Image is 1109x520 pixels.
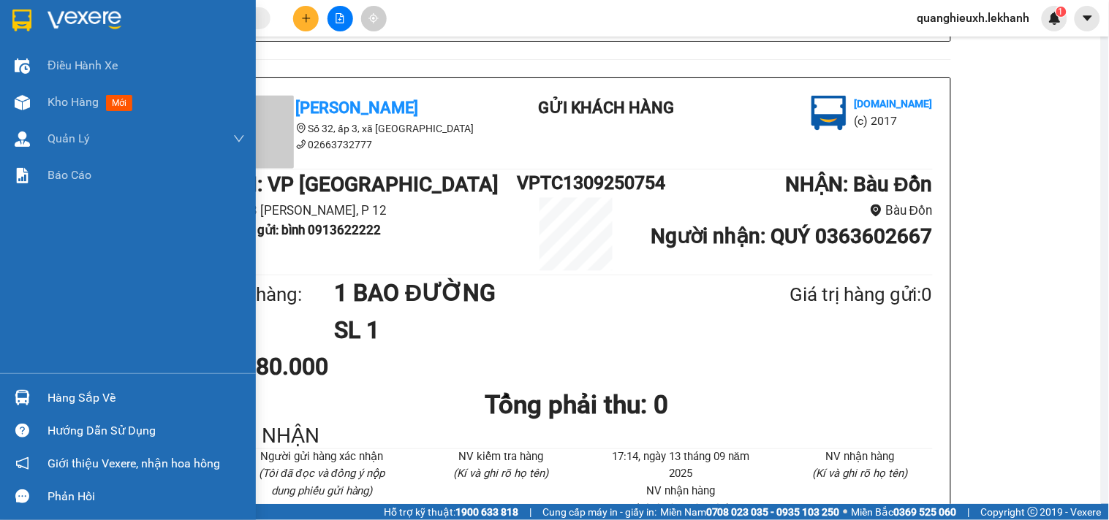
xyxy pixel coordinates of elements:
span: Quản Lý [48,129,90,148]
img: icon-new-feature [1048,12,1061,25]
b: Người nhận : QUÝ 0363602667 [651,225,932,249]
b: Gửi khách hàng [538,99,675,117]
span: notification [15,456,29,470]
b: NHẬN : Bàu Đồn [785,173,932,197]
span: environment [870,204,882,217]
div: Hướng dẫn sử dụng [48,420,245,442]
span: aim [368,13,379,23]
i: (Kí và ghi rõ họ tên) [633,502,728,516]
h1: Tổng phải thu: 0 [221,386,933,426]
li: Bàu Đồn [636,202,933,221]
div: Giá trị hàng gửi: 0 [719,280,932,310]
div: Phản hồi [48,486,245,508]
div: CR 80.000 [221,349,455,386]
i: (Kí và ghi rõ họ tên) [813,467,908,481]
span: phone [296,139,306,150]
span: copyright [1028,507,1038,517]
span: caret-down [1081,12,1094,25]
img: warehouse-icon [15,95,30,110]
h1: 1 BAO ĐƯỜNG [334,275,719,312]
div: VP [GEOGRAPHIC_DATA] [12,12,161,47]
li: (c) 2017 [854,112,932,130]
img: solution-icon [15,168,30,183]
li: Số 32, ấp 3, xã [GEOGRAPHIC_DATA] [221,121,484,137]
div: Bàu Đồn [171,12,289,30]
li: Người gửi hàng xác nhận [250,449,395,467]
span: CR : [11,96,34,111]
span: Báo cáo [48,166,91,184]
span: Nhận: [171,14,206,29]
span: 1 [1059,7,1064,17]
li: NV kiểm tra hàng [429,449,574,467]
li: NV nhận hàng [609,483,754,501]
div: 0913622222 [12,65,161,85]
span: | [968,504,970,520]
img: logo-vxr [12,9,31,31]
i: (Tôi đã đọc và đồng ý nộp dung phiếu gửi hàng) [259,467,385,498]
button: aim [361,6,387,31]
span: Miền Bắc [852,504,957,520]
span: plus [301,13,311,23]
span: quanghieuxh.lekhanh [906,9,1042,27]
strong: 1900 633 818 [455,506,518,518]
span: Hỗ trợ kỹ thuật: [384,504,518,520]
h1: VPTC1309250754 [517,169,635,198]
li: NV nhận hàng [788,449,933,467]
li: 133 [PERSON_NAME], P 12 [221,202,518,221]
div: QUÝ [171,30,289,47]
div: bình [12,47,161,65]
span: Kho hàng [48,95,99,109]
strong: 0708 023 035 - 0935 103 250 [706,506,840,518]
span: down [233,133,245,145]
img: warehouse-icon [15,58,30,74]
div: 80.000 [11,94,163,112]
div: 0363602667 [171,47,289,68]
strong: 0369 525 060 [894,506,957,518]
img: logo.jpg [811,96,847,131]
span: ⚪️ [844,509,848,515]
img: warehouse-icon [15,131,30,147]
div: Hàng sắp về [48,387,245,409]
span: | [529,504,531,520]
span: question-circle [15,424,29,437]
img: warehouse-icon [15,390,30,405]
span: Giới thiệu Vexere, nhận hoa hồng [48,454,220,473]
h1: SL 1 [334,313,719,349]
i: (Kí và ghi rõ họ tên) [454,467,549,481]
b: GỬI : VP [GEOGRAPHIC_DATA] [221,173,499,197]
b: [DOMAIN_NAME] [854,98,932,110]
button: caret-down [1075,6,1100,31]
sup: 1 [1056,7,1067,17]
span: Miền Nam [660,504,840,520]
span: environment [296,123,306,134]
li: 02663732777 [221,137,484,153]
div: Tên hàng: [221,280,335,310]
span: message [15,489,29,503]
span: Điều hành xe [48,56,118,74]
span: mới [106,95,132,111]
button: file-add [328,6,353,31]
button: plus [293,6,319,31]
span: Gửi: [12,14,35,29]
b: Người gửi : bình 0913622222 [221,223,382,238]
div: MAI NHẬN [221,426,933,448]
span: Cung cấp máy in - giấy in: [542,504,656,520]
span: file-add [335,13,345,23]
b: [PERSON_NAME] [296,99,419,117]
li: 17:14, ngày 13 tháng 09 năm 2025 [609,449,754,483]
